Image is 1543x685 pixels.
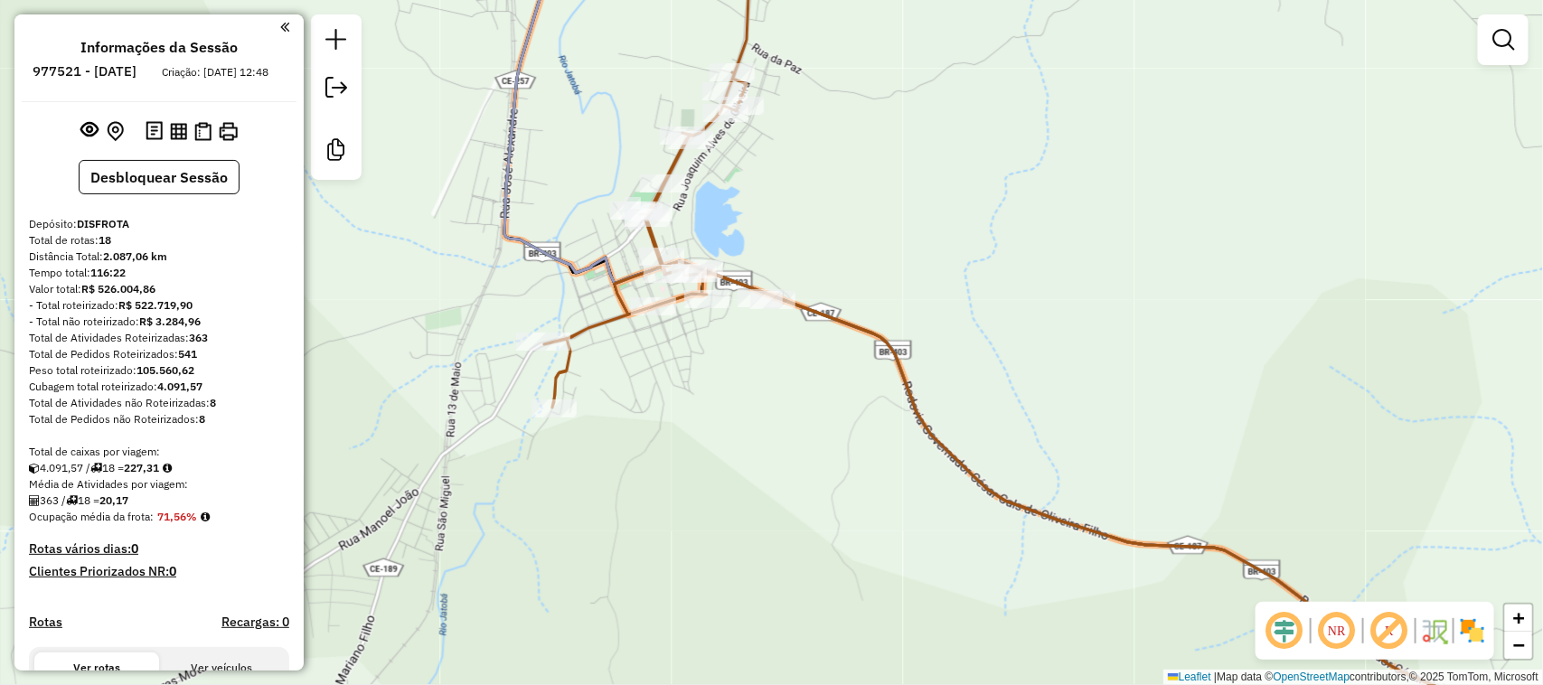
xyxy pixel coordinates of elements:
a: Leaflet [1168,671,1211,683]
a: Zoom out [1505,632,1532,659]
div: - Total não roteirizado: [29,314,289,330]
span: − [1513,633,1525,656]
em: Média calculada utilizando a maior ocupação (%Peso ou %Cubagem) de cada rota da sessão. Rotas cro... [201,511,210,522]
h4: Informações da Sessão [80,39,238,56]
strong: 116:22 [90,266,126,279]
span: Exibir rótulo [1368,609,1411,652]
button: Centralizar mapa no depósito ou ponto de apoio [103,117,127,145]
img: Fluxo de ruas [1420,616,1449,645]
div: Média de Atividades por viagem: [29,476,289,493]
span: Ocupação média da frota: [29,510,154,523]
a: Criar modelo [318,132,354,173]
strong: 8 [210,396,216,409]
strong: 2.087,06 km [103,249,167,263]
strong: 0 [131,540,138,557]
div: 363 / 18 = [29,493,289,509]
span: + [1513,606,1525,629]
strong: 18 [99,233,111,247]
button: Logs desbloquear sessão [142,117,166,145]
a: Nova sessão e pesquisa [318,22,354,62]
i: Total de Atividades [29,495,40,506]
strong: 227,31 [124,461,159,474]
strong: DISFROTA [77,217,129,230]
div: - Total roteirizado: [29,297,289,314]
div: Criação: [DATE] 12:48 [155,64,277,80]
strong: 71,56% [157,510,197,523]
div: Total de rotas: [29,232,289,249]
h6: 977521 - [DATE] [33,63,137,80]
div: Map data © contributors,© 2025 TomTom, Microsoft [1163,670,1543,685]
div: Total de Atividades Roteirizadas: [29,330,289,346]
div: Total de Atividades não Roteirizadas: [29,395,289,411]
button: Exibir sessão original [78,117,103,145]
button: Ver veículos [159,652,284,683]
div: Total de caixas por viagem: [29,444,289,460]
span: | [1214,671,1217,683]
button: Desbloquear Sessão [79,160,240,194]
div: Cubagem total roteirizado: [29,379,289,395]
strong: 363 [189,331,208,344]
strong: R$ 522.719,90 [118,298,193,312]
div: Total de Pedidos não Roteirizados: [29,411,289,427]
a: Zoom in [1505,605,1532,632]
strong: R$ 3.284,96 [139,314,201,328]
div: Tempo total: [29,265,289,281]
div: Valor total: [29,281,289,297]
button: Imprimir Rotas [215,118,241,145]
strong: 105.560,62 [136,363,194,377]
div: Total de Pedidos Roteirizados: [29,346,289,362]
span: Ocultar NR [1315,609,1359,652]
span: Ocultar deslocamento [1263,609,1306,652]
a: Exportar sessão [318,70,354,110]
i: Total de rotas [66,495,78,506]
img: Exibir/Ocultar setores [1458,616,1487,645]
a: Rotas [29,615,62,630]
h4: Clientes Priorizados NR: [29,564,289,579]
strong: 8 [199,412,205,426]
button: Visualizar Romaneio [191,118,215,145]
div: 4.091,57 / 18 = [29,460,289,476]
i: Total de rotas [90,463,102,474]
a: OpenStreetMap [1274,671,1350,683]
a: Exibir filtros [1485,22,1521,58]
div: Peso total roteirizado: [29,362,289,379]
button: Ver rotas [34,652,159,683]
div: Depósito: [29,216,289,232]
button: Visualizar relatório de Roteirização [166,118,191,143]
h4: Rotas vários dias: [29,541,289,557]
strong: 541 [178,347,197,361]
i: Cubagem total roteirizado [29,463,40,474]
strong: 4.091,57 [157,380,202,393]
strong: 0 [169,563,176,579]
i: Meta Caixas/viagem: 1,00 Diferença: 226,31 [163,463,172,474]
strong: R$ 526.004,86 [81,282,155,296]
h4: Recargas: 0 [221,615,289,630]
strong: 20,17 [99,493,128,507]
div: Distância Total: [29,249,289,265]
a: Clique aqui para minimizar o painel [280,16,289,37]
